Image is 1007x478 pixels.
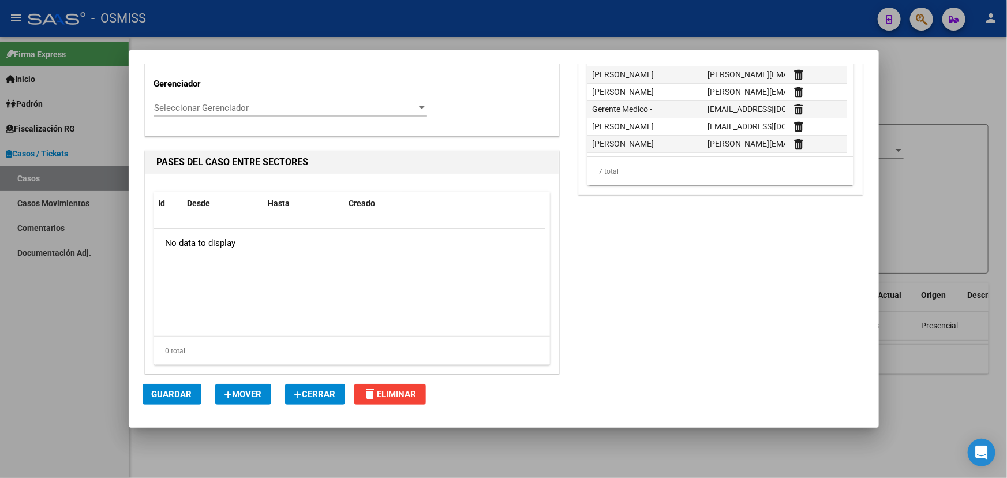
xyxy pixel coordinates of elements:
span: Seleccionar Gerenciador [154,103,417,113]
datatable-header-cell: Hasta [264,192,345,216]
div: 0 total [154,337,550,365]
div: No data to display [154,229,545,257]
button: Guardar [143,384,201,405]
span: [PERSON_NAME][EMAIL_ADDRESS][PERSON_NAME][DOMAIN_NAME] [707,87,959,96]
datatable-header-cell: Desde [183,192,264,216]
span: Cerrar [294,389,336,399]
span: [PERSON_NAME] [592,70,654,79]
span: Id [159,199,166,208]
span: Eliminar [364,389,417,399]
button: Mover [215,384,271,405]
span: [PERSON_NAME][EMAIL_ADDRESS][PERSON_NAME][DOMAIN_NAME] [707,70,959,79]
mat-icon: delete [364,387,377,401]
span: [PERSON_NAME][EMAIL_ADDRESS][PERSON_NAME][DOMAIN_NAME] [707,139,959,148]
div: 7 total [587,157,853,186]
span: [EMAIL_ADDRESS][DOMAIN_NAME] [707,104,836,114]
span: Gerente Medico - [592,104,652,114]
span: [EMAIL_ADDRESS][DOMAIN_NAME] [707,122,836,131]
span: Creado [349,199,376,208]
button: Eliminar [354,384,426,405]
button: Cerrar [285,384,345,405]
h1: PASES DEL CASO ENTRE SECTORES [157,155,547,169]
span: Guardar [152,389,192,399]
datatable-header-cell: Id [154,192,183,216]
span: [PERSON_NAME] [592,87,654,96]
datatable-header-cell: Creado [345,192,402,216]
p: Gerenciador [154,77,273,91]
span: [PERSON_NAME] [592,122,654,131]
span: Desde [188,199,211,208]
span: Mover [224,389,262,399]
span: Hasta [268,199,290,208]
span: [PERSON_NAME] [592,139,654,148]
div: Open Intercom Messenger [968,439,995,466]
